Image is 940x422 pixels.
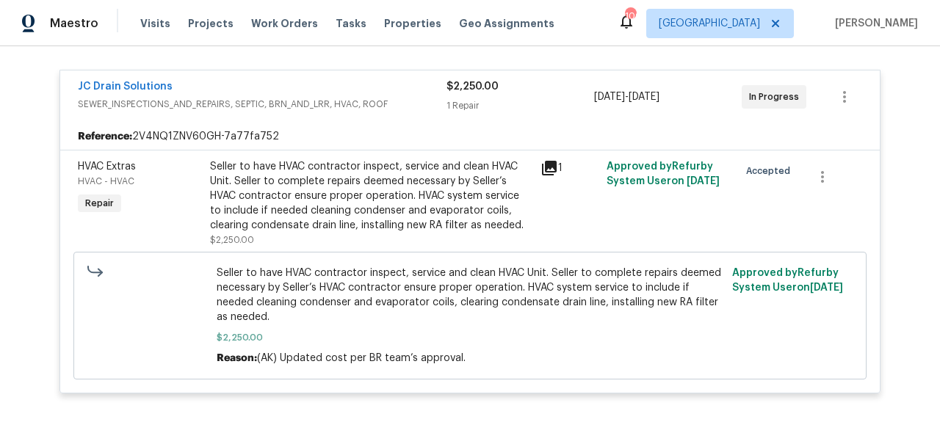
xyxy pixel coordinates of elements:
[732,268,843,293] span: Approved by Refurby System User on
[78,177,134,186] span: HVAC - HVAC
[251,16,318,31] span: Work Orders
[50,16,98,31] span: Maestro
[60,123,880,150] div: 2V4NQ1ZNV60GH-7a77fa752
[78,81,173,92] a: JC Drain Solutions
[607,161,720,186] span: Approved by Refurby System User on
[210,236,254,244] span: $2,250.00
[594,90,659,104] span: -
[446,98,594,113] div: 1 Repair
[749,90,805,104] span: In Progress
[217,353,257,363] span: Reason:
[659,16,760,31] span: [GEOGRAPHIC_DATA]
[384,16,441,31] span: Properties
[217,266,724,324] span: Seller to have HVAC contractor inspect, service and clean HVAC Unit. Seller to complete repairs d...
[810,283,843,293] span: [DATE]
[540,159,598,177] div: 1
[210,159,532,233] div: Seller to have HVAC contractor inspect, service and clean HVAC Unit. Seller to complete repairs d...
[594,92,625,102] span: [DATE]
[78,97,446,112] span: SEWER_INSPECTIONS_AND_REPAIRS, SEPTIC, BRN_AND_LRR, HVAC, ROOF
[459,16,554,31] span: Geo Assignments
[78,161,136,172] span: HVAC Extras
[746,164,796,178] span: Accepted
[140,16,170,31] span: Visits
[687,176,720,186] span: [DATE]
[217,330,724,345] span: $2,250.00
[78,129,132,144] b: Reference:
[629,92,659,102] span: [DATE]
[446,81,499,92] span: $2,250.00
[829,16,918,31] span: [PERSON_NAME]
[257,353,466,363] span: (AK) Updated cost per BR team’s approval.
[79,196,120,211] span: Repair
[336,18,366,29] span: Tasks
[188,16,234,31] span: Projects
[625,9,635,23] div: 100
